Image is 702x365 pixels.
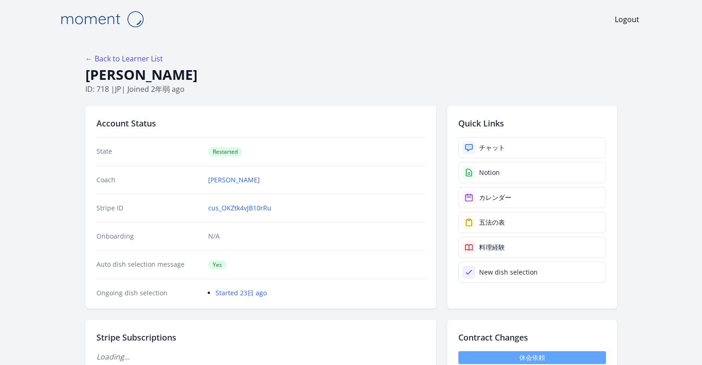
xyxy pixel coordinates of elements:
[96,175,201,185] dt: Coach
[96,331,425,344] h2: Stripe Subscriptions
[458,212,606,233] a: 五法の表
[458,351,606,364] a: 休会依頼
[458,137,606,158] a: チャット
[479,218,505,227] div: 五法の表
[479,243,505,252] div: 料理経験
[96,203,201,213] dt: Stripe ID
[479,193,511,202] div: カレンダー
[96,117,425,130] h2: Account Status
[458,187,606,208] a: カレンダー
[479,168,500,177] div: Notion
[56,7,148,31] img: Moment
[115,84,121,94] span: jp
[458,262,606,283] a: New dish selection
[96,232,201,241] dt: Onboarding
[208,260,227,269] span: Yes
[479,268,538,277] div: New dish selection
[208,147,242,156] span: Restarted
[216,288,267,297] a: Started 23日 ago
[458,162,606,183] a: Notion
[85,66,617,84] h1: [PERSON_NAME]
[96,351,425,362] p: Loading...
[208,203,271,213] a: cus_OKZtk4vJB10rRu
[96,147,201,156] dt: State
[96,260,201,269] dt: Auto dish selection message
[479,143,505,152] div: チャット
[208,232,425,241] p: N/A
[458,117,606,130] h2: Quick Links
[96,288,201,298] dt: Ongoing dish selection
[208,175,260,185] a: [PERSON_NAME]
[458,237,606,258] a: 料理経験
[615,14,639,25] a: Logout
[458,331,606,344] h2: Contract Changes
[85,54,163,64] a: ← Back to Learner List
[85,84,617,95] p: ID: 718 | | Joined 2年弱 ago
